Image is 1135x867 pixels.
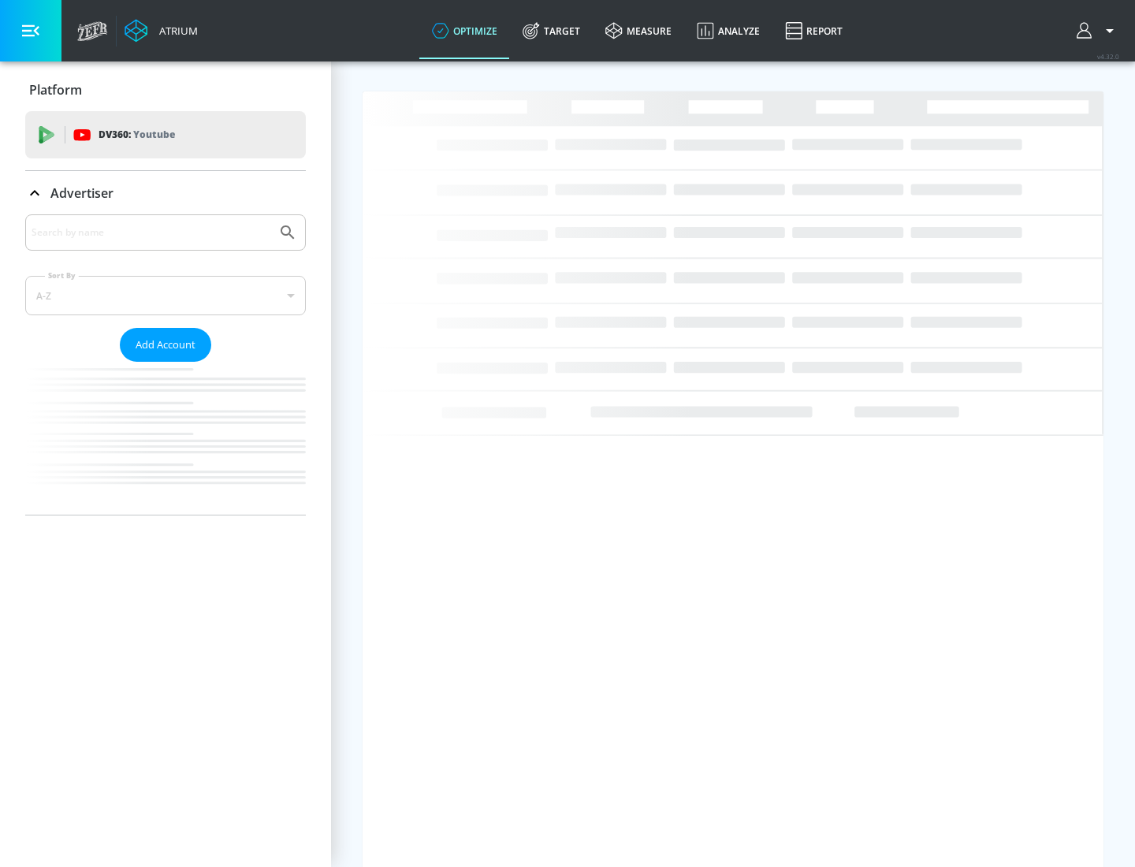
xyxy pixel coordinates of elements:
[133,126,175,143] p: Youtube
[25,214,306,515] div: Advertiser
[25,362,306,515] nav: list of Advertiser
[25,276,306,315] div: A-Z
[50,184,113,202] p: Advertiser
[684,2,772,59] a: Analyze
[772,2,855,59] a: Report
[125,19,198,43] a: Atrium
[25,68,306,112] div: Platform
[153,24,198,38] div: Atrium
[25,111,306,158] div: DV360: Youtube
[45,270,79,281] label: Sort By
[29,81,82,99] p: Platform
[32,222,270,243] input: Search by name
[120,328,211,362] button: Add Account
[25,171,306,215] div: Advertiser
[99,126,175,143] p: DV360:
[1097,52,1119,61] span: v 4.32.0
[419,2,510,59] a: optimize
[510,2,593,59] a: Target
[136,336,195,354] span: Add Account
[593,2,684,59] a: measure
